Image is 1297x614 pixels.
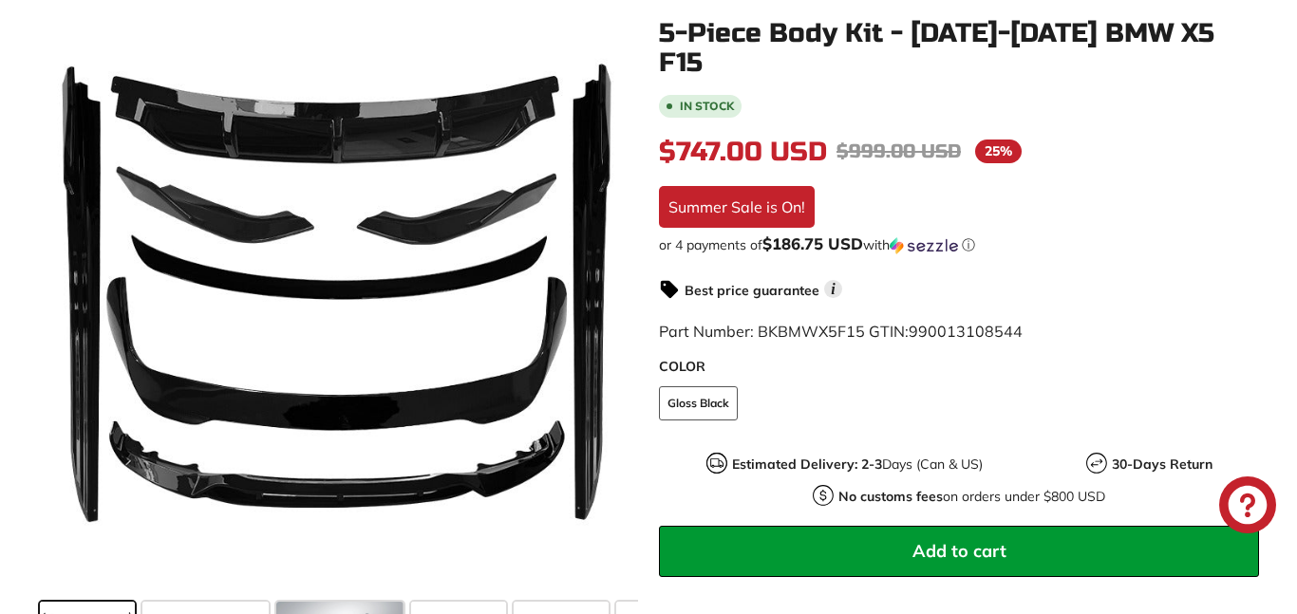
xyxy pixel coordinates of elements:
p: Days (Can & US) [732,455,983,474]
span: Part Number: BKBMWX5F15 GTIN: [659,322,1023,341]
p: on orders under $800 USD [838,487,1105,507]
button: Add to cart [659,526,1259,577]
strong: 30-Days Return [1112,456,1212,473]
span: $186.75 USD [762,233,863,253]
span: $747.00 USD [659,136,827,168]
span: $999.00 USD [836,140,961,163]
div: or 4 payments of$186.75 USDwithSezzle Click to learn more about Sezzle [659,235,1259,254]
img: Sezzle [890,237,958,254]
span: 990013108544 [909,322,1023,341]
span: 25% [975,140,1022,163]
div: or 4 payments of with [659,235,1259,254]
strong: Estimated Delivery: 2-3 [732,456,882,473]
strong: Best price guarantee [685,282,819,299]
h1: 5-Piece Body Kit - [DATE]-[DATE] BMW X5 F15 [659,19,1259,78]
span: Add to cart [912,540,1006,562]
div: Summer Sale is On! [659,186,815,228]
inbox-online-store-chat: Shopify online store chat [1213,476,1282,538]
b: In stock [680,101,734,112]
label: COLOR [659,357,1259,377]
span: i [824,280,842,298]
strong: No customs fees [838,488,943,505]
